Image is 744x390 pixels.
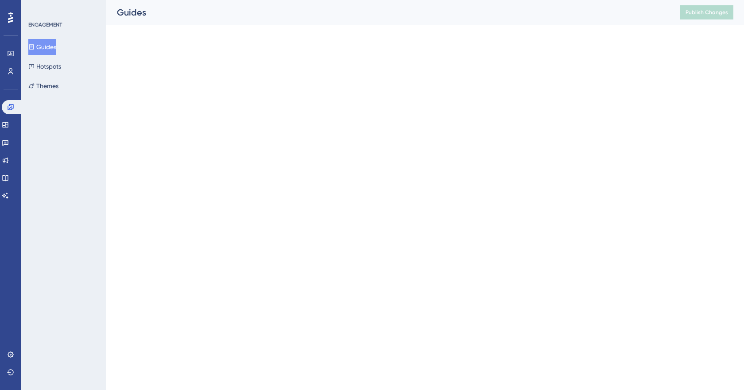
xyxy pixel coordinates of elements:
[28,21,62,28] div: ENGAGEMENT
[28,58,61,74] button: Hotspots
[28,78,58,94] button: Themes
[117,6,658,19] div: Guides
[686,9,728,16] span: Publish Changes
[680,5,733,19] button: Publish Changes
[28,39,56,55] button: Guides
